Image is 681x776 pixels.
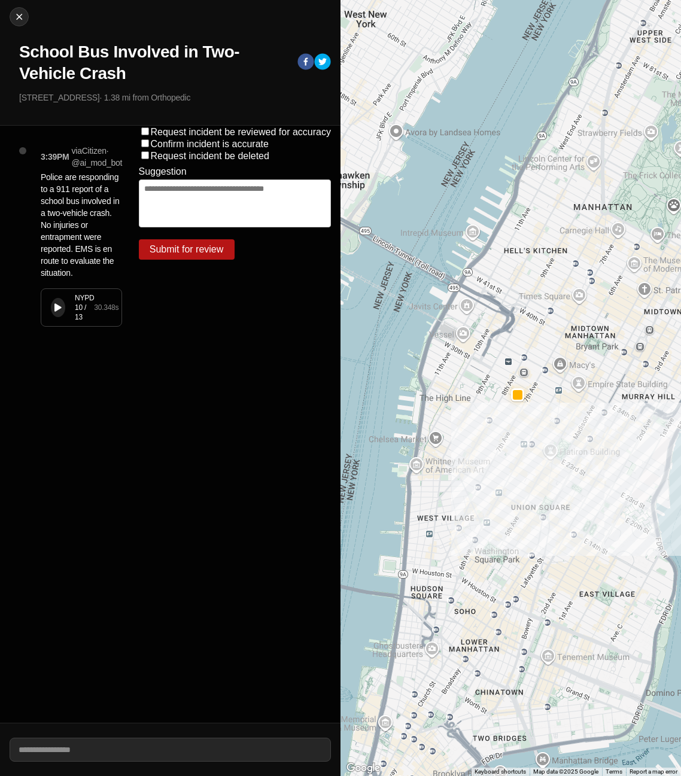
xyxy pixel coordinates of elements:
button: cancel [10,7,29,26]
p: Police are responding to a 911 report of a school bus involved in a two-vehicle crash. No injurie... [41,171,122,279]
p: via Citizen · @ ai_mod_bot [72,145,123,169]
div: NYPD 10 / 13 [75,293,94,322]
span: Map data ©2025 Google [533,768,598,775]
button: Submit for review [139,239,235,260]
p: [STREET_ADDRESS] · 1.38 mi from Orthopedic [19,92,331,104]
button: Keyboard shortcuts [475,768,526,776]
button: facebook [297,53,314,72]
img: Google [343,760,383,776]
label: Suggestion [139,166,187,177]
button: twitter [314,53,331,72]
h1: School Bus Involved in Two-Vehicle Crash [19,41,288,84]
label: Request incident be deleted [151,151,269,161]
div: 30.348 s [94,303,118,312]
label: Request incident be reviewed for accuracy [151,127,332,137]
p: 3:39PM [41,151,69,163]
a: Report a map error [630,768,677,775]
label: Confirm incident is accurate [151,139,269,149]
img: cancel [13,11,25,23]
a: Terms (opens in new tab) [606,768,622,775]
a: Open this area in Google Maps (opens a new window) [343,760,383,776]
